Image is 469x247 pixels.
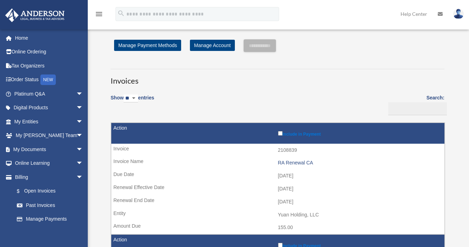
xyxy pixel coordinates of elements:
[95,10,103,18] i: menu
[111,93,154,110] label: Show entries
[111,221,444,234] td: 155.00
[5,115,94,129] a: My Entitiesarrow_drop_down
[111,69,444,86] h3: Invoices
[21,187,24,196] span: $
[5,31,94,45] a: Home
[388,102,447,116] input: Search:
[111,208,444,222] td: Yuan Holding, LLC
[5,129,94,143] a: My [PERSON_NAME] Teamarrow_drop_down
[76,129,90,143] span: arrow_drop_down
[40,74,56,85] div: NEW
[111,144,444,157] td: 2108839
[114,40,181,51] a: Manage Payment Methods
[386,93,444,115] label: Search:
[278,160,441,166] div: RA Renewal CA
[278,130,441,137] label: Include in Payment
[76,156,90,171] span: arrow_drop_down
[190,40,235,51] a: Manage Account
[76,115,90,129] span: arrow_drop_down
[124,95,138,103] select: Showentries
[10,212,90,226] a: Manage Payments
[5,142,94,156] a: My Documentsarrow_drop_down
[76,87,90,101] span: arrow_drop_down
[3,8,67,22] img: Anderson Advisors Platinum Portal
[5,101,94,115] a: Digital Productsarrow_drop_down
[10,184,87,199] a: $Open Invoices
[111,195,444,209] td: [DATE]
[453,9,464,19] img: User Pic
[5,59,94,73] a: Tax Organizers
[5,87,94,101] a: Platinum Q&Aarrow_drop_down
[111,182,444,196] td: [DATE]
[5,73,94,87] a: Order StatusNEW
[76,101,90,115] span: arrow_drop_down
[5,156,94,170] a: Online Learningarrow_drop_down
[5,45,94,59] a: Online Ordering
[95,12,103,18] a: menu
[5,170,90,184] a: Billingarrow_drop_down
[76,142,90,157] span: arrow_drop_down
[10,198,90,212] a: Past Invoices
[76,170,90,184] span: arrow_drop_down
[117,9,125,17] i: search
[111,169,444,183] td: [DATE]
[278,131,283,136] input: Include in Payment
